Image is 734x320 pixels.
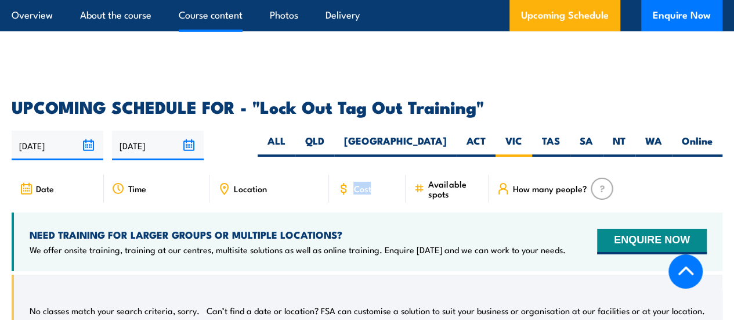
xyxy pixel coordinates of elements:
span: Available spots [428,179,480,199]
input: From date [12,131,103,160]
p: No classes match your search criteria, sorry. [30,305,200,317]
label: WA [635,134,672,157]
label: QLD [295,134,334,157]
label: [GEOGRAPHIC_DATA] [334,134,457,157]
h4: NEED TRAINING FOR LARGER GROUPS OR MULTIPLE LOCATIONS? [30,228,566,241]
label: Online [672,134,722,157]
label: NT [603,134,635,157]
h2: UPCOMING SCHEDULE FOR - "Lock Out Tag Out Training" [12,99,722,114]
span: Location [234,184,267,193]
button: ENQUIRE NOW [597,229,707,254]
p: We offer onsite training, training at our centres, multisite solutions as well as online training... [30,244,566,256]
p: Can’t find a date or location? FSA can customise a solution to suit your business or organisation... [207,305,705,317]
label: TAS [532,134,570,157]
label: ACT [457,134,496,157]
span: Date [36,184,54,193]
span: Time [128,184,146,193]
label: ALL [258,134,295,157]
label: VIC [496,134,532,157]
input: To date [112,131,204,160]
span: How many people? [513,184,587,193]
label: SA [570,134,603,157]
span: Cost [353,184,371,193]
